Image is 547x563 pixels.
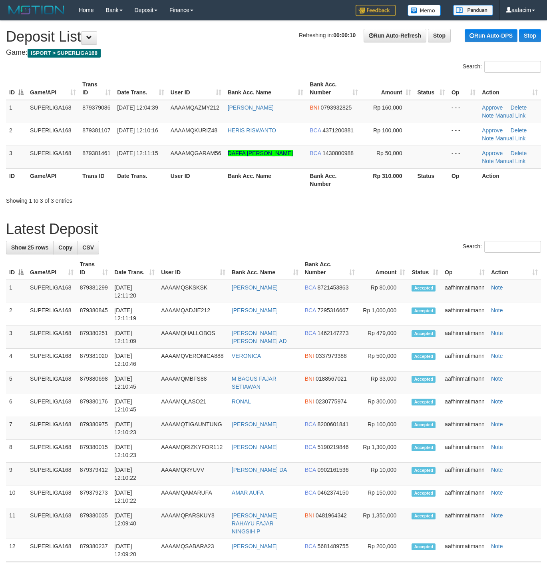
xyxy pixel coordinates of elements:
td: 5 [6,371,27,394]
a: Note [491,375,503,382]
span: Copy 0902161536 to clipboard [318,467,349,473]
strong: 00:00:10 [333,32,356,38]
td: AAAAMQSKSKSK [158,280,229,303]
td: 879381020 [77,349,111,371]
td: Rp 1,350,000 [358,508,408,539]
span: Accepted [412,421,436,428]
label: Search: [463,241,541,253]
a: Approve [482,104,503,111]
img: Feedback.jpg [356,5,396,16]
th: Bank Acc. Number: activate to sort column ascending [302,257,358,280]
td: Rp 500,000 [358,349,408,371]
td: 879380035 [77,508,111,539]
a: [PERSON_NAME] RAHAYU FAJAR NINGSIH P [232,512,278,535]
td: 879381299 [77,280,111,303]
td: 2 [6,123,27,146]
td: [DATE] 12:10:46 [111,349,158,371]
a: Note [491,543,503,549]
span: Rp 160,000 [373,104,402,111]
th: Trans ID: activate to sort column ascending [79,77,114,100]
span: Accepted [412,307,436,314]
td: SUPERLIGA168 [27,417,77,440]
th: Game/API: activate to sort column ascending [27,77,79,100]
input: Search: [484,61,541,73]
span: Copy 1430800988 to clipboard [322,150,354,156]
a: Note [491,489,503,496]
span: Copy 7295316667 to clipboard [318,307,349,313]
td: AAAAMQHALLOBOS [158,326,229,349]
span: BCA [305,467,316,473]
a: Note [491,398,503,405]
a: Run Auto-Refresh [364,29,426,42]
th: Action [479,168,541,191]
a: [PERSON_NAME] [232,284,278,291]
a: Note [491,421,503,427]
a: [PERSON_NAME] DA [232,467,287,473]
td: 6 [6,394,27,417]
td: 8 [6,440,27,463]
span: Rp 100,000 [373,127,402,134]
td: aafhinmatimann [442,417,488,440]
span: [DATE] 12:04:39 [117,104,158,111]
td: SUPERLIGA168 [27,463,77,485]
td: SUPERLIGA168 [27,303,77,326]
th: User ID: activate to sort column ascending [158,257,229,280]
td: SUPERLIGA168 [27,349,77,371]
td: Rp 200,000 [358,539,408,562]
td: SUPERLIGA168 [27,326,77,349]
td: 4 [6,349,27,371]
td: AAAAMQTIGAUNTUNG [158,417,229,440]
td: 879380845 [77,303,111,326]
span: BNI [310,104,319,111]
a: Stop [519,29,541,42]
img: panduan.png [453,5,493,16]
td: aafhinmatimann [442,485,488,508]
span: BCA [305,307,316,313]
span: Copy [58,244,72,251]
input: Search: [484,241,541,253]
td: AAAAMQVERONICA888 [158,349,229,371]
td: aafhinmatimann [442,539,488,562]
span: Accepted [412,285,436,291]
td: AAAAMQPARSKUY8 [158,508,229,539]
a: [PERSON_NAME] [228,104,274,111]
a: [PERSON_NAME] [232,444,278,450]
a: Note [491,330,503,336]
span: BCA [310,127,321,134]
span: AAAAMQKURIZ48 [171,127,217,134]
a: Approve [482,150,503,156]
span: ISPORT > SUPERLIGA168 [28,49,101,58]
th: Op: activate to sort column ascending [442,257,488,280]
span: BCA [305,543,316,549]
span: [DATE] 12:10:16 [117,127,158,134]
span: Copy 1462147273 to clipboard [318,330,349,336]
td: 7 [6,417,27,440]
a: Note [491,467,503,473]
td: 3 [6,146,27,168]
span: [DATE] 12:11:15 [117,150,158,156]
td: AAAAMQADJIE212 [158,303,229,326]
td: 879380975 [77,417,111,440]
th: Bank Acc. Name: activate to sort column ascending [229,257,302,280]
td: - - - [448,123,479,146]
span: Copy 0188567021 to clipboard [316,375,347,382]
div: Showing 1 to 3 of 3 entries [6,194,222,205]
th: Date Trans. [114,168,167,191]
span: 879379086 [82,104,110,111]
td: aafhinmatimann [442,394,488,417]
h1: Deposit List [6,29,541,45]
td: - - - [448,146,479,168]
td: SUPERLIGA168 [27,508,77,539]
th: Op [448,168,479,191]
td: [DATE] 12:11:19 [111,303,158,326]
h1: Latest Deposit [6,221,541,237]
span: Copy 0793932825 to clipboard [321,104,352,111]
td: aafhinmatimann [442,326,488,349]
a: Show 25 rows [6,241,54,254]
td: aafhinmatimann [442,463,488,485]
a: Copy [53,241,78,254]
td: Rp 100,000 [358,417,408,440]
td: 3 [6,326,27,349]
th: User ID: activate to sort column ascending [167,77,225,100]
td: [DATE] 12:10:23 [111,417,158,440]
